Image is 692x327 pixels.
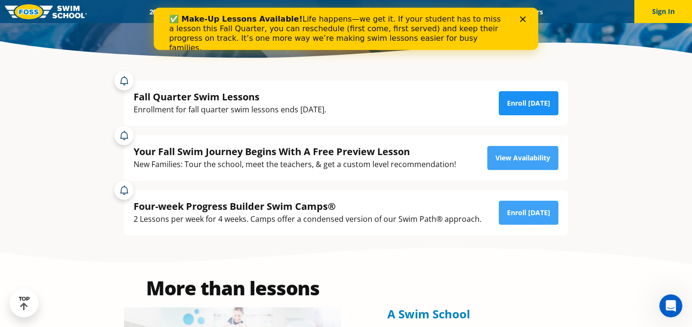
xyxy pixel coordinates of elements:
div: TOP [19,296,30,311]
div: Fall Quarter Swim Lessons [134,90,326,103]
a: About FOSS [326,7,380,16]
div: Four-week Progress Builder Swim Camps® [134,200,482,213]
iframe: Intercom live chat banner [154,8,538,50]
b: ✅ Make-Up Lessons Available! [15,7,148,16]
iframe: Intercom live chat [659,294,682,317]
div: Your Fall Swim Journey Begins With A Free Preview Lesson [134,145,456,158]
a: Swim Path® Program [241,7,325,16]
span: A Swim School [387,306,470,322]
a: 2025 Calendar [141,7,201,16]
a: Schools [201,7,241,16]
a: Enroll [DATE] [499,91,558,115]
a: Enroll [DATE] [499,201,558,225]
a: Careers [511,7,551,16]
div: Enrollment for fall quarter swim lessons ends [DATE]. [134,103,326,116]
a: Swim Like [PERSON_NAME] [379,7,481,16]
div: New Families: Tour the school, meet the teachers, & get a custom level recommendation! [134,158,456,171]
img: FOSS Swim School Logo [5,4,87,19]
div: Close [366,9,376,14]
h2: More than lessons [124,279,341,298]
a: View Availability [487,146,558,170]
div: Life happens—we get it. If your student has to miss a lesson this Fall Quarter, you can reschedul... [15,7,354,45]
div: 2 Lessons per week for 4 weeks. Camps offer a condensed version of our Swim Path® approach. [134,213,482,226]
a: Blog [481,7,511,16]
